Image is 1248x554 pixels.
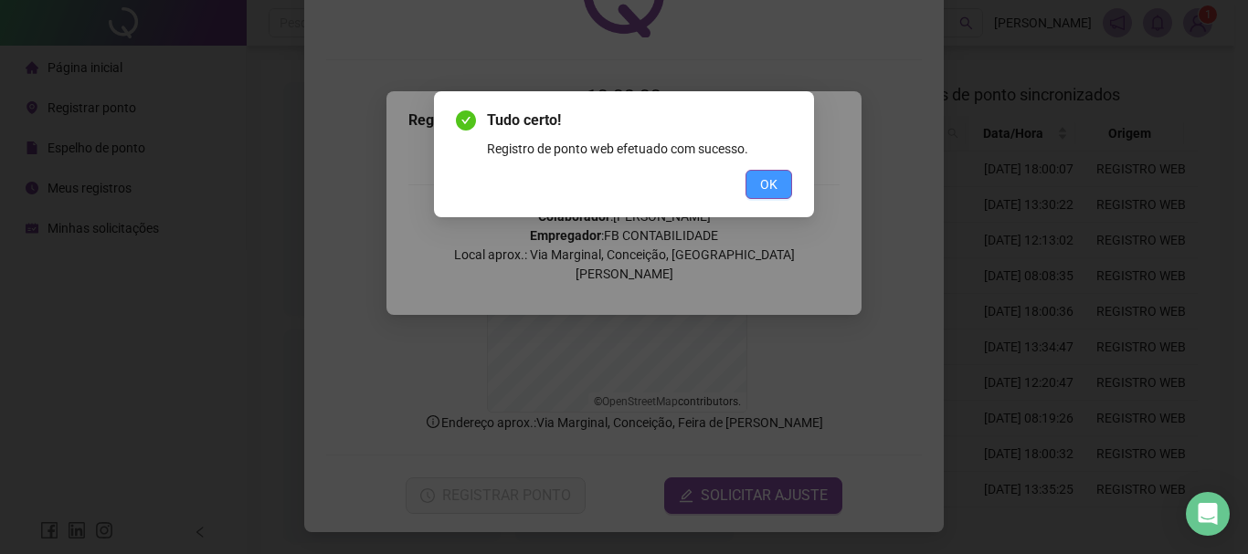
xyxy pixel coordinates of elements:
[760,174,777,194] span: OK
[456,110,476,131] span: check-circle
[487,110,792,131] span: Tudo certo!
[746,170,792,199] button: OK
[1186,492,1230,536] div: Open Intercom Messenger
[487,139,792,159] div: Registro de ponto web efetuado com sucesso.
